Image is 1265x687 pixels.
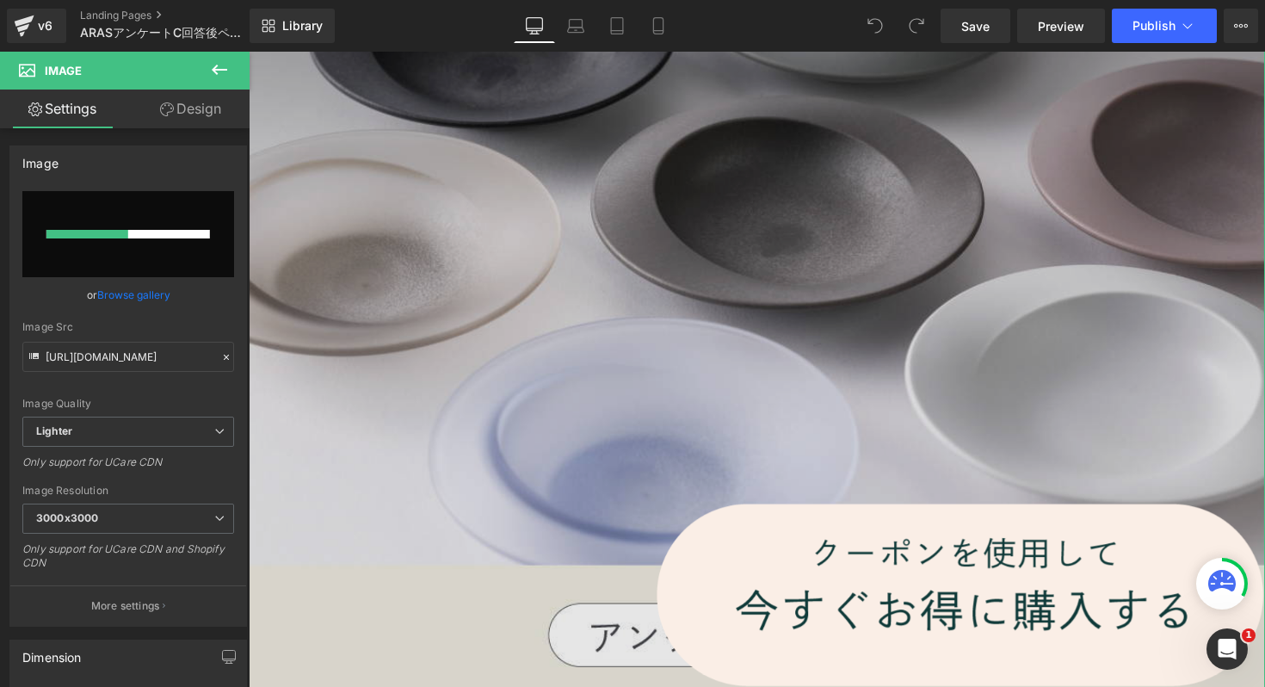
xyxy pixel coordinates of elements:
[7,9,66,43] a: v6
[1132,19,1176,33] span: Publish
[266,534,287,548] span: 設定
[147,535,188,548] span: チャット
[222,508,330,551] a: 設定
[858,9,892,43] button: Undo
[22,398,234,410] div: Image Quality
[36,511,98,524] b: 3000x3000
[514,9,555,43] a: Desktop
[22,342,234,372] input: Link
[22,286,234,304] div: or
[22,641,82,665] div: Dimension
[91,598,160,614] p: More settings
[80,9,278,22] a: Landing Pages
[638,9,679,43] a: Mobile
[34,15,56,37] div: v6
[22,542,234,581] div: Only support for UCare CDN and Shopify CDN
[80,26,245,40] span: ARASアンケートC回答後ページ
[555,9,596,43] a: Laptop
[596,9,638,43] a: Tablet
[1112,9,1217,43] button: Publish
[5,508,114,551] a: ホーム
[1206,628,1248,670] iframe: Intercom live chat
[44,534,75,548] span: ホーム
[899,9,934,43] button: Redo
[128,90,253,128] a: Design
[22,455,234,480] div: Only support for UCare CDN
[961,17,990,35] span: Save
[1017,9,1105,43] a: Preview
[250,9,335,43] a: New Library
[1242,628,1256,642] span: 1
[97,280,170,310] a: Browse gallery
[22,321,234,333] div: Image Src
[1224,9,1258,43] button: More
[22,146,59,170] div: Image
[10,585,246,626] button: More settings
[36,424,72,437] b: Lighter
[282,18,323,34] span: Library
[22,485,234,497] div: Image Resolution
[114,508,222,551] a: チャット
[1038,17,1084,35] span: Preview
[45,64,82,77] span: Image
